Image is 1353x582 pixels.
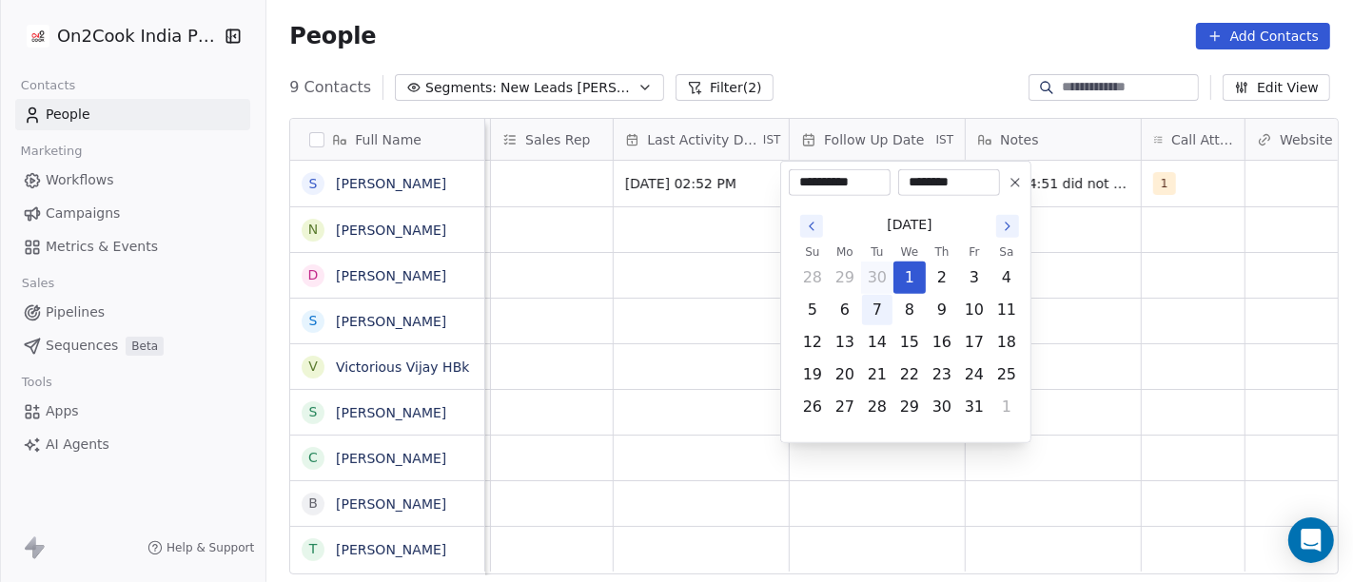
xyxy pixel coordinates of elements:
button: Wednesday, October 1st, 2025, selected [894,262,925,293]
button: Sunday, October 12th, 2025 [797,327,828,358]
button: Tuesday, October 14th, 2025 [862,327,892,358]
button: Wednesday, October 22nd, 2025 [894,359,925,390]
th: Saturday [990,242,1023,262]
button: Sunday, September 28th, 2025 [797,262,828,293]
button: Thursday, October 16th, 2025 [927,327,957,358]
button: Tuesday, October 21st, 2025 [862,359,892,390]
button: Friday, October 3rd, 2025 [959,262,990,293]
button: Monday, October 13th, 2025 [830,327,860,358]
button: Tuesday, October 28th, 2025 [862,392,892,422]
button: Tuesday, October 7th, 2025 [862,295,892,325]
button: Thursday, October 2nd, 2025 [927,262,957,293]
th: Monday [829,242,861,262]
th: Wednesday [893,242,926,262]
button: Friday, October 24th, 2025 [959,359,990,390]
table: October 2025 [796,242,1023,423]
button: Friday, October 17th, 2025 [959,327,990,358]
button: Wednesday, October 29th, 2025 [894,392,925,422]
button: Friday, October 31st, 2025 [959,392,990,422]
button: Sunday, October 5th, 2025 [797,295,828,325]
button: Monday, September 29th, 2025 [830,262,860,293]
button: Saturday, October 11th, 2025 [991,295,1022,325]
button: Saturday, October 25th, 2025 [991,359,1022,390]
button: Saturday, October 4th, 2025 [991,262,1022,293]
button: Wednesday, October 8th, 2025 [894,295,925,325]
button: Sunday, October 19th, 2025 [797,359,828,390]
button: Thursday, October 9th, 2025 [927,295,957,325]
button: Sunday, October 26th, 2025 [797,392,828,422]
button: Go to the Previous Month [800,215,823,238]
button: Saturday, November 1st, 2025 [991,392,1022,422]
button: Go to the Next Month [996,215,1019,238]
button: Today, Tuesday, September 30th, 2025 [862,262,892,293]
button: Monday, October 20th, 2025 [830,359,860,390]
button: Thursday, October 30th, 2025 [927,392,957,422]
button: Monday, October 6th, 2025 [830,295,860,325]
span: [DATE] [887,215,931,235]
button: Saturday, October 18th, 2025 [991,327,1022,358]
button: Friday, October 10th, 2025 [959,295,990,325]
button: Wednesday, October 15th, 2025 [894,327,925,358]
button: Monday, October 27th, 2025 [830,392,860,422]
th: Thursday [926,242,958,262]
button: Thursday, October 23rd, 2025 [927,359,957,390]
th: Tuesday [861,242,893,262]
th: Sunday [796,242,829,262]
th: Friday [958,242,990,262]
